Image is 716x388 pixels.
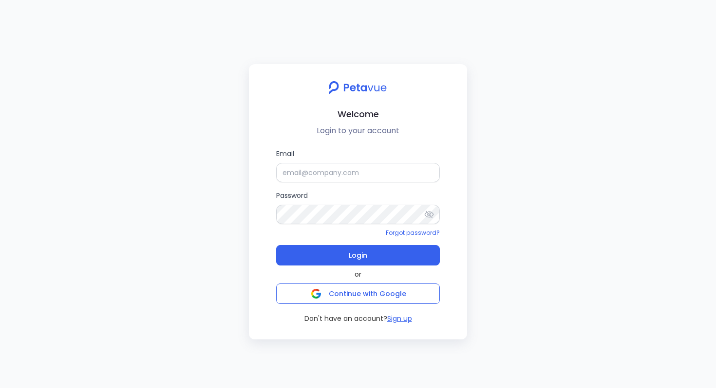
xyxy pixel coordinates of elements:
[276,163,440,182] input: Email
[257,107,459,121] h2: Welcome
[276,190,440,224] label: Password
[276,245,440,265] button: Login
[257,125,459,137] p: Login to your account
[355,269,361,280] span: or
[276,205,440,224] input: Password
[349,248,367,262] span: Login
[276,148,440,182] label: Email
[304,314,387,324] span: Don't have an account?
[386,229,440,237] a: Forgot password?
[329,289,406,299] span: Continue with Google
[387,314,412,324] button: Sign up
[276,283,440,304] button: Continue with Google
[322,76,393,99] img: petavue logo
